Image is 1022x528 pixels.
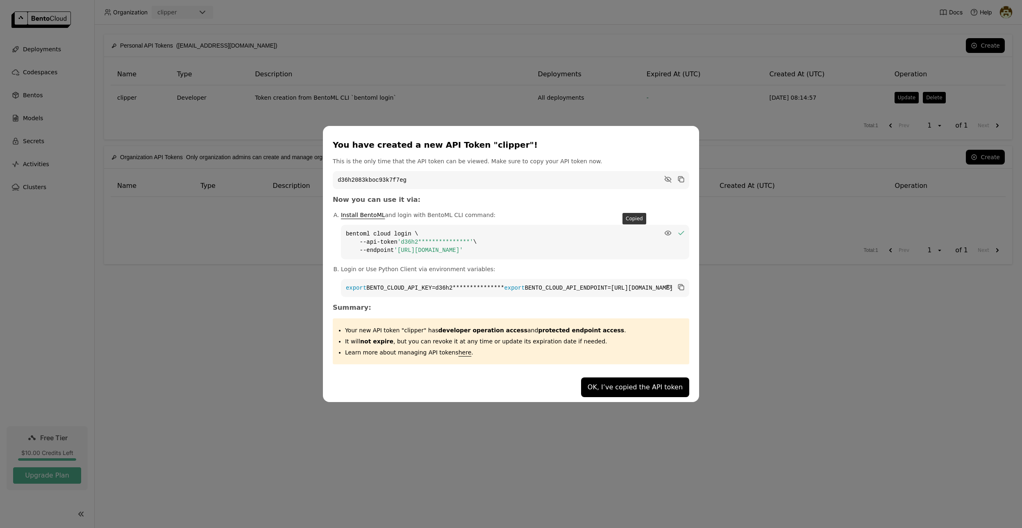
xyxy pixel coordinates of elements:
[333,171,689,189] code: d36h2083kboc93k7f7eg
[341,265,689,273] p: Login or Use Python Client via environment variables:
[345,348,683,357] p: Learn more about managing API tokens .
[394,247,463,254] span: '[URL][DOMAIN_NAME]'
[341,225,689,259] code: bentoml cloud login \ --api-token \ --endpoint
[341,279,689,297] code: BENTO_CLOUD_API_KEY=d36h2*************** BENTO_CLOUD_API_ENDPOINT=[URL][DOMAIN_NAME]
[438,327,528,334] strong: developer operation access
[504,285,525,291] span: export
[333,139,686,151] div: You have created a new API Token "clipper"!
[622,213,646,224] div: Copied
[346,285,366,291] span: export
[341,211,689,219] p: and login with BentoML CLI command:
[438,327,625,334] span: and
[581,377,689,397] button: OK, I’ve copied the API token
[333,304,689,312] h3: Summary:
[323,126,699,402] div: dialog
[538,327,624,334] strong: protected endpoint access
[345,326,683,334] p: Your new API token "clipper" has .
[333,196,689,204] h3: Now you can use it via:
[345,337,683,345] p: It will , but you can revoke it at any time or update its expiration date if needed.
[459,349,472,356] a: here
[341,212,385,218] a: Install BentoML
[360,338,393,345] strong: not expire
[333,157,689,165] p: This is the only time that the API token can be viewed. Make sure to copy your API token now.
